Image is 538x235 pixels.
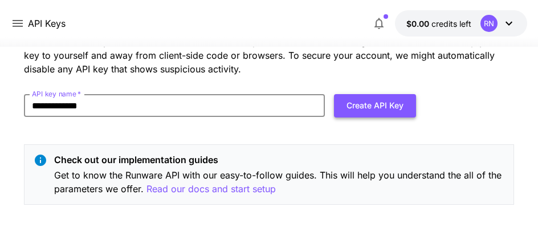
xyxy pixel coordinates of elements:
[480,15,498,32] div: RN
[431,19,471,29] span: credits left
[24,35,515,76] p: Your secret API keys are listed below. Just a heads-up, we won't show them again after this. Plea...
[32,89,81,99] label: API key name
[395,10,527,37] button: $0.00RN
[54,153,505,167] p: Check out our implementation guides
[28,17,66,30] nav: breadcrumb
[406,18,471,30] div: $0.00
[406,19,431,29] span: $0.00
[54,168,505,196] p: Get to know the Runware API with our easy-to-follow guides. This will help you understand the all...
[334,94,416,117] button: Create API Key
[28,17,66,30] a: API Keys
[146,182,276,196] button: Read our docs and start setup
